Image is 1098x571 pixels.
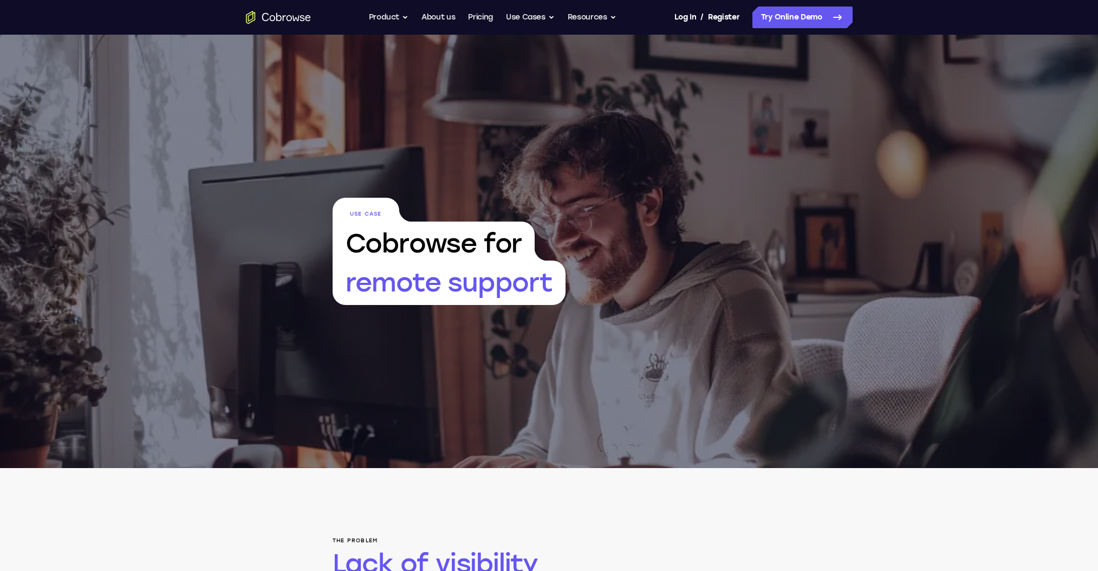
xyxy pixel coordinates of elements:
[333,198,399,222] span: Use Case
[421,7,455,28] a: About us
[506,7,555,28] button: Use Cases
[369,7,409,28] button: Product
[333,537,766,544] span: The problem
[700,11,704,24] span: /
[333,222,535,261] span: Cobrowse for
[752,7,853,28] a: Try Online Demo
[568,7,616,28] button: Resources
[708,7,739,28] a: Register
[468,7,493,28] a: Pricing
[333,261,566,305] span: remote support
[674,7,696,28] a: Log In
[246,11,311,24] a: Go to the home page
